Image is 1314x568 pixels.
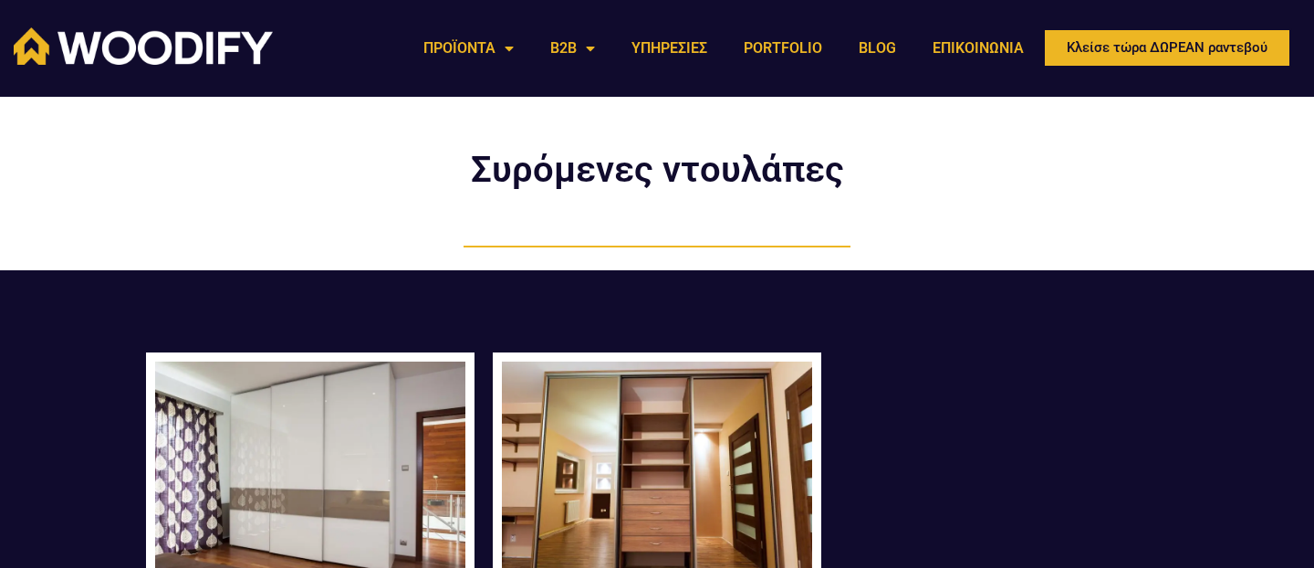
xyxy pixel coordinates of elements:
a: BLOG [840,27,914,69]
img: Woodify [14,27,273,65]
a: ΕΠΙΚΟΙΝΩΝΙΑ [914,27,1042,69]
a: ΥΠΗΡΕΣΙΕΣ [613,27,725,69]
a: ΠΡΟΪΟΝΤΑ [405,27,532,69]
a: PORTFOLIO [725,27,840,69]
span: Κλείσε τώρα ΔΩΡΕΑΝ ραντεβού [1067,41,1267,55]
h2: Συρόμενες ντουλάπες [438,152,876,188]
a: Κλείσε τώρα ΔΩΡΕΑΝ ραντεβού [1042,27,1292,68]
nav: Menu [405,27,1042,69]
a: B2B [532,27,613,69]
